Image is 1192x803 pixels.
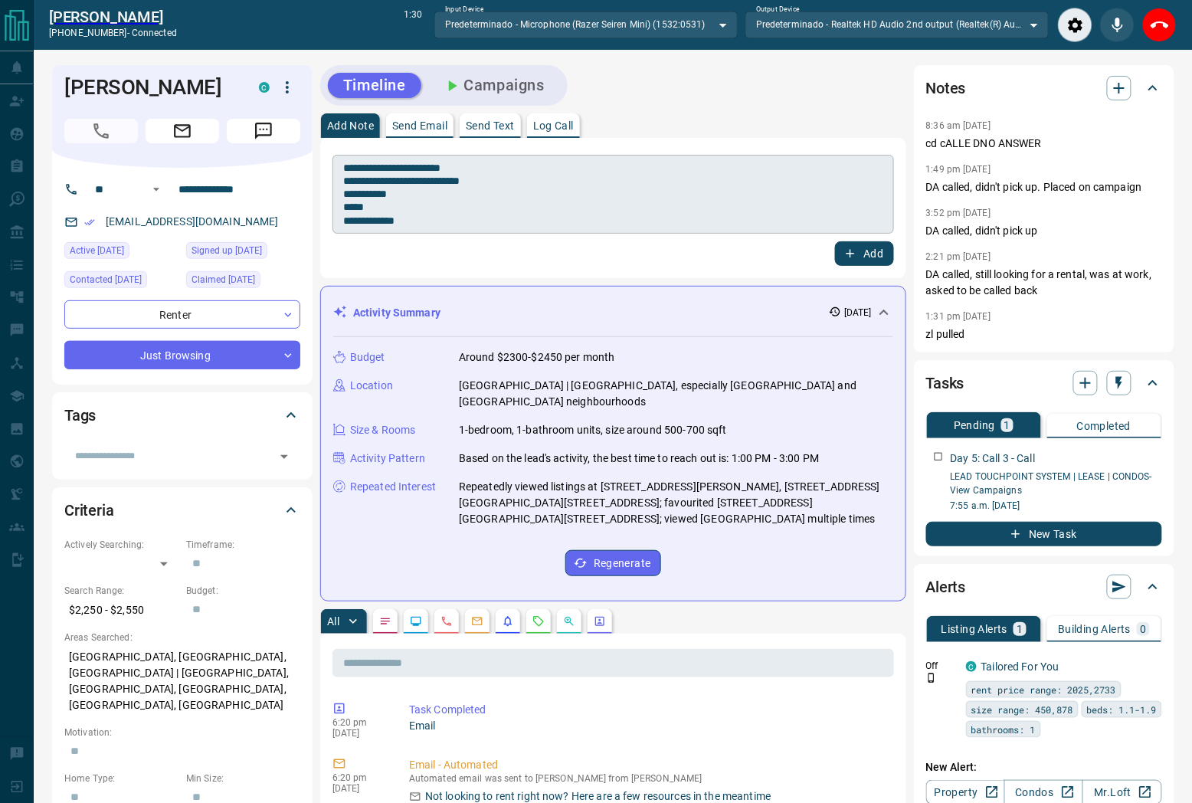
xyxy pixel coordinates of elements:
svg: Agent Actions [594,615,606,628]
p: [DATE] [332,728,386,739]
span: Active [DATE] [70,243,124,258]
p: Motivation: [64,726,300,739]
span: size range: 450,878 [971,702,1073,717]
button: New Task [926,522,1162,546]
p: Budget [350,349,385,365]
p: DA called, didn't pick up [926,223,1162,239]
p: All [327,616,339,627]
a: LEAD TOUCHPOINT SYSTEM | LEASE | CONDOS- View Campaigns [951,471,1153,496]
p: [DATE] [844,306,872,320]
p: DA called, still looking for a rental, was at work, asked to be called back [926,267,1162,299]
span: Claimed [DATE] [192,272,255,287]
span: Email [146,119,219,143]
p: 3:52 pm [DATE] [926,208,991,218]
p: Around $2300-$2450 per month [459,349,615,365]
p: 1 [1017,624,1023,634]
svg: Email Verified [84,217,95,228]
p: Send Text [466,120,515,131]
p: cd cALLE DNO ANSWER [926,136,1162,152]
div: condos.ca [966,661,977,672]
svg: Requests [532,615,545,628]
span: beds: 1.1-1.9 [1087,702,1157,717]
div: Predeterminado - Realtek HD Audio 2nd output (Realtek(R) Audio) [745,11,1049,38]
div: Wed Oct 01 2025 [186,271,300,293]
p: Min Size: [186,772,300,785]
div: Criteria [64,492,300,529]
label: Input Device [445,5,484,15]
button: Campaigns [427,73,560,98]
p: Automated email was sent to [PERSON_NAME] from [PERSON_NAME] [409,773,888,784]
span: Contacted [DATE] [70,272,142,287]
div: Predeterminado - Microphone (Razer Seiren Mini) (1532:0531) [434,11,738,38]
span: Signed up [DATE] [192,243,262,258]
p: 8:36 am [DATE] [926,120,991,131]
p: Activity Summary [353,305,440,321]
button: Timeline [328,73,421,98]
p: Day 5: Call 3 - Call [951,451,1036,467]
div: Renter [64,300,300,329]
p: Home Type: [64,772,178,785]
div: Alerts [926,569,1162,605]
div: End Call [1142,8,1177,42]
p: 6:20 pm [332,717,386,728]
p: 1:31 pm [DATE] [926,311,991,322]
div: condos.ca [259,82,270,93]
p: [GEOGRAPHIC_DATA] | [GEOGRAPHIC_DATA], especially [GEOGRAPHIC_DATA] and [GEOGRAPHIC_DATA] neighbo... [459,378,893,410]
p: New Alert: [926,759,1162,775]
p: $2,250 - $2,550 [64,598,178,623]
button: Open [147,180,165,198]
div: Audio Settings [1058,8,1092,42]
p: Actively Searching: [64,538,178,552]
div: Thu Oct 09 2025 [64,242,178,264]
p: Completed [1077,421,1131,431]
span: Message [227,119,300,143]
p: DA called, didn't pick up. Placed on campaign [926,179,1162,195]
p: 7:55 a.m. [DATE] [951,499,1162,513]
div: Notes [926,70,1162,107]
p: Listing Alerts [941,624,1008,634]
span: rent price range: 2025,2733 [971,682,1116,697]
p: zl pulled [926,326,1162,343]
p: Send Email [392,120,447,131]
svg: Push Notification Only [926,673,937,683]
p: [GEOGRAPHIC_DATA], [GEOGRAPHIC_DATA], [GEOGRAPHIC_DATA] | [GEOGRAPHIC_DATA], [GEOGRAPHIC_DATA], [... [64,644,300,718]
div: Activity Summary[DATE] [333,299,893,327]
span: connected [132,28,177,38]
p: 2:21 pm [DATE] [926,251,991,262]
button: Add [835,241,893,266]
div: Tags [64,397,300,434]
p: 1:30 [404,8,422,42]
svg: Lead Browsing Activity [410,615,422,628]
a: [EMAIL_ADDRESS][DOMAIN_NAME] [106,215,279,228]
label: Output Device [756,5,800,15]
svg: Listing Alerts [502,615,514,628]
p: 1 [1004,420,1010,431]
div: Just Browsing [64,341,300,369]
p: Email [409,718,888,734]
p: Search Range: [64,584,178,598]
p: [DATE] [332,783,386,794]
a: [PERSON_NAME] [49,8,177,26]
p: Areas Searched: [64,631,300,644]
p: Off [926,659,957,673]
p: 1-bedroom, 1-bathroom units, size around 500-700 sqft [459,422,727,438]
svg: Emails [471,615,483,628]
span: bathrooms: 1 [971,722,1036,737]
svg: Calls [440,615,453,628]
div: Wed Oct 01 2025 [186,242,300,264]
a: Tailored For You [981,660,1059,673]
div: Thu Oct 09 2025 [64,271,178,293]
button: Open [273,446,295,467]
div: Mute [1100,8,1135,42]
p: Repeatedly viewed listings at [STREET_ADDRESS][PERSON_NAME], [STREET_ADDRESS][GEOGRAPHIC_DATA][ST... [459,479,893,527]
p: Timeframe: [186,538,300,552]
button: Regenerate [565,550,661,576]
p: 0 [1140,624,1146,634]
h2: Criteria [64,498,114,523]
h2: Alerts [926,575,966,599]
p: Email - Automated [409,757,888,773]
p: 6:20 pm [332,772,386,783]
p: 1:49 pm [DATE] [926,164,991,175]
p: Task Completed [409,702,888,718]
